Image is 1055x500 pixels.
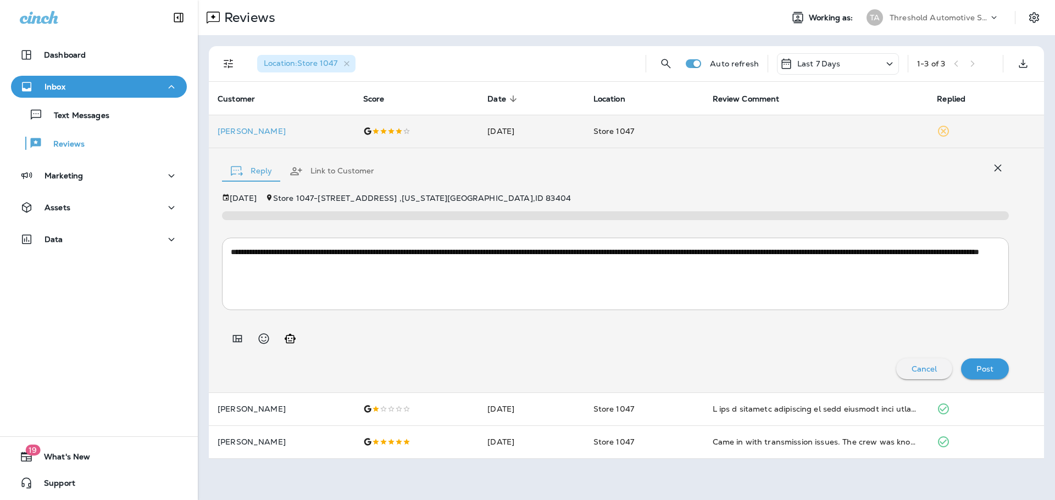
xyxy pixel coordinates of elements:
[226,328,248,350] button: Add in a premade template
[44,50,86,59] p: Dashboard
[230,194,257,203] p: [DATE]
[25,445,40,456] span: 19
[281,151,383,191] button: Link to Customer
[11,76,187,98] button: Inbox
[264,58,337,68] span: Location : Store 1047
[593,437,634,447] span: Store 1047
[218,94,269,104] span: Customer
[163,7,194,29] button: Collapse Sidebar
[45,235,63,244] p: Data
[11,196,187,218] button: Assets
[11,446,187,468] button: 19What's New
[912,364,937,373] p: Cancel
[218,437,346,446] p: [PERSON_NAME]
[797,59,841,68] p: Last 7 Days
[487,94,520,104] span: Date
[479,392,584,425] td: [DATE]
[11,228,187,250] button: Data
[45,203,70,212] p: Assets
[45,82,65,91] p: Inbox
[917,59,945,68] div: 1 - 3 of 3
[273,193,571,203] span: Store 1047 - [STREET_ADDRESS] , [US_STATE][GEOGRAPHIC_DATA] , ID 83404
[363,94,385,104] span: Score
[713,436,920,447] div: Came in with transmission issues. The crew was knowlegable and helped me out a ton
[253,328,275,350] button: Select an emoji
[713,94,794,104] span: Review Comment
[713,94,780,104] span: Review Comment
[1024,8,1044,27] button: Settings
[11,103,187,126] button: Text Messages
[222,151,281,191] button: Reply
[220,9,275,26] p: Reviews
[937,94,965,104] span: Replied
[479,115,584,148] td: [DATE]
[218,405,346,413] p: [PERSON_NAME]
[257,55,356,72] div: Location:Store 1047
[11,44,187,66] button: Dashboard
[11,132,187,155] button: Reviews
[33,452,90,465] span: What's New
[593,126,634,136] span: Store 1047
[867,9,883,26] div: TA
[218,94,255,104] span: Customer
[33,479,75,492] span: Support
[279,328,301,350] button: Generate AI response
[593,94,625,104] span: Location
[218,127,346,136] div: Click to view Customer Drawer
[593,404,634,414] span: Store 1047
[218,53,240,75] button: Filters
[43,111,109,121] p: Text Messages
[487,94,506,104] span: Date
[710,59,759,68] p: Auto refresh
[937,94,980,104] span: Replied
[593,94,640,104] span: Location
[809,13,856,23] span: Working as:
[713,403,920,414] div: I had a terrible experience at this location last weekend. My Honda Passport had the service ligh...
[42,139,85,150] p: Reviews
[890,13,989,22] p: Threshold Automotive Service dba Grease Monkey
[976,364,993,373] p: Post
[363,94,399,104] span: Score
[961,358,1009,379] button: Post
[11,165,187,187] button: Marketing
[896,358,953,379] button: Cancel
[45,171,83,180] p: Marketing
[1012,53,1034,75] button: Export as CSV
[11,472,187,494] button: Support
[655,53,677,75] button: Search Reviews
[218,127,346,136] p: [PERSON_NAME]
[479,425,584,458] td: [DATE]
